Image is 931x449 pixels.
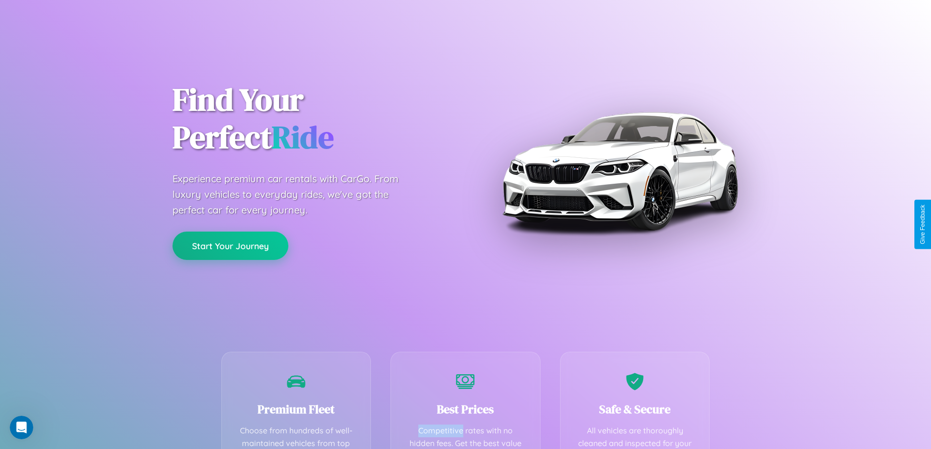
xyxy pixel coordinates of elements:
h3: Safe & Secure [575,401,695,417]
img: Premium BMW car rental vehicle [498,49,742,293]
span: Ride [272,116,334,158]
h3: Best Prices [406,401,525,417]
button: Start Your Journey [173,232,288,260]
h1: Find Your Perfect [173,81,451,156]
div: Give Feedback [919,205,926,244]
p: Experience premium car rentals with CarGo. From luxury vehicles to everyday rides, we've got the ... [173,171,417,218]
h3: Premium Fleet [237,401,356,417]
iframe: Intercom live chat [10,416,33,439]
